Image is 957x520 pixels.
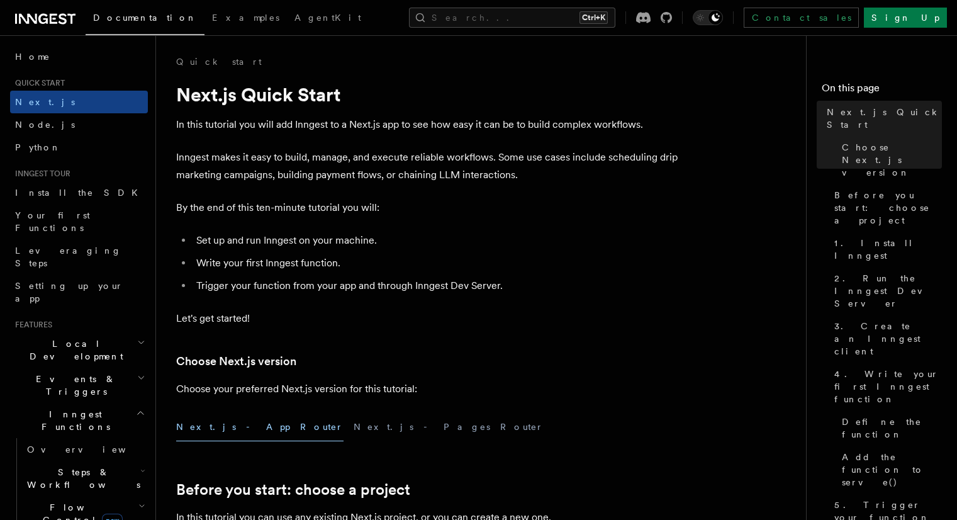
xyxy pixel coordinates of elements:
span: Define the function [842,415,942,441]
li: Set up and run Inngest on your machine. [193,232,680,249]
a: Before you start: choose a project [829,184,942,232]
p: Inngest makes it easy to build, manage, and execute reliable workflows. Some use cases include sc... [176,149,680,184]
span: Choose Next.js version [842,141,942,179]
span: Examples [212,13,279,23]
a: Add the function to serve() [837,446,942,494]
span: Leveraging Steps [15,246,121,268]
a: 1. Install Inngest [829,232,942,267]
span: Setting up your app [15,281,123,303]
a: 3. Create an Inngest client [829,315,942,363]
span: Steps & Workflows [22,466,140,491]
button: Steps & Workflows [22,461,148,496]
span: Add the function to serve() [842,451,942,489]
a: Before you start: choose a project [176,481,410,499]
button: Local Development [10,332,148,368]
a: Leveraging Steps [10,239,148,274]
kbd: Ctrl+K [579,11,608,24]
span: Features [10,320,52,330]
span: Local Development [10,337,137,363]
a: Python [10,136,148,159]
a: 2. Run the Inngest Dev Server [829,267,942,315]
a: 4. Write your first Inngest function [829,363,942,410]
a: Choose Next.js version [176,353,296,370]
span: Next.js [15,97,75,107]
span: Install the SDK [15,188,145,198]
span: Your first Functions [15,210,90,233]
a: Your first Functions [10,204,148,239]
a: Next.js Quick Start [822,101,942,136]
h4: On this page [822,81,942,101]
a: Next.js [10,91,148,113]
button: Search...Ctrl+K [409,8,615,28]
button: Events & Triggers [10,368,148,403]
li: Trigger your function from your app and through Inngest Dev Server. [193,277,680,295]
span: 4. Write your first Inngest function [834,368,942,405]
a: Define the function [837,410,942,446]
a: Setting up your app [10,274,148,310]
a: Sign Up [864,8,947,28]
span: 3. Create an Inngest client [834,320,942,358]
a: AgentKit [287,4,369,34]
button: Next.js - App Router [176,413,344,441]
span: Home [15,50,50,63]
a: Quick start [176,55,262,68]
a: Install the SDK [10,181,148,204]
button: Toggle dark mode [693,10,723,25]
span: Before you start: choose a project [834,189,942,227]
p: Let's get started! [176,310,680,327]
a: Documentation [86,4,204,35]
p: Choose your preferred Next.js version for this tutorial: [176,380,680,398]
a: Home [10,45,148,68]
span: Next.js Quick Start [827,106,942,131]
a: Choose Next.js version [837,136,942,184]
span: 1. Install Inngest [834,237,942,262]
button: Inngest Functions [10,403,148,438]
a: Contact sales [744,8,859,28]
h1: Next.js Quick Start [176,83,680,106]
span: Events & Triggers [10,373,137,398]
span: 2. Run the Inngest Dev Server [834,272,942,310]
a: Overview [22,438,148,461]
button: Next.js - Pages Router [354,413,544,441]
span: Python [15,142,61,152]
span: Overview [27,444,157,455]
p: By the end of this ten-minute tutorial you will: [176,199,680,217]
p: In this tutorial you will add Inngest to a Next.js app to see how easy it can be to build complex... [176,116,680,133]
span: Inngest Functions [10,408,136,433]
span: Node.js [15,120,75,130]
a: Examples [204,4,287,34]
li: Write your first Inngest function. [193,254,680,272]
span: Documentation [93,13,197,23]
span: AgentKit [294,13,361,23]
span: Inngest tour [10,169,70,179]
a: Node.js [10,113,148,136]
span: Quick start [10,78,65,88]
